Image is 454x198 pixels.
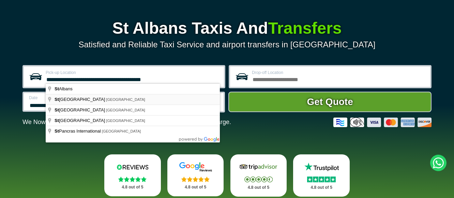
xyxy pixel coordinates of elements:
p: 4.8 out of 5 [175,183,216,192]
label: Date [29,96,117,100]
img: Credit And Debit Cards [333,118,432,127]
a: Tripadvisor Stars 4.8 out of 5 [230,154,287,197]
img: Trustpilot [301,162,342,172]
p: Satisfied and Reliable Taxi Service and airport transfers in [GEOGRAPHIC_DATA] [22,40,432,49]
img: Google [175,162,216,172]
span: [GEOGRAPHIC_DATA] [102,129,141,133]
span: [GEOGRAPHIC_DATA] [106,108,145,112]
img: Stars [244,177,273,182]
span: St [55,86,59,91]
img: Stars [181,177,210,182]
label: Drop-off Location [252,71,426,75]
span: [GEOGRAPHIC_DATA] [55,118,106,123]
a: Google Stars 4.8 out of 5 [167,154,224,196]
span: [GEOGRAPHIC_DATA] [55,107,106,112]
p: 4.8 out of 5 [112,183,153,192]
span: [GEOGRAPHIC_DATA] [106,97,145,102]
span: St [55,97,59,102]
span: Pancras International [55,128,102,134]
img: Tripadvisor [238,162,279,172]
p: 4.8 out of 5 [238,183,279,192]
span: St [55,128,59,134]
h1: St Albans Taxis And [22,20,432,36]
p: 4.8 out of 5 [301,183,342,192]
span: St [55,107,59,112]
img: Stars [118,177,147,182]
span: Albans [55,86,74,91]
img: Reviews.io [112,162,153,172]
p: We Now Accept Card & Contactless Payment In [22,119,231,126]
label: Pick-up Location [46,71,220,75]
span: Transfers [268,19,342,37]
span: St [55,118,59,123]
span: [GEOGRAPHIC_DATA] [55,97,106,102]
span: [GEOGRAPHIC_DATA] [106,119,145,123]
a: Trustpilot Stars 4.8 out of 5 [293,154,350,197]
button: Get Quote [228,92,432,112]
img: Stars [307,177,336,182]
a: Reviews.io Stars 4.8 out of 5 [104,154,161,196]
